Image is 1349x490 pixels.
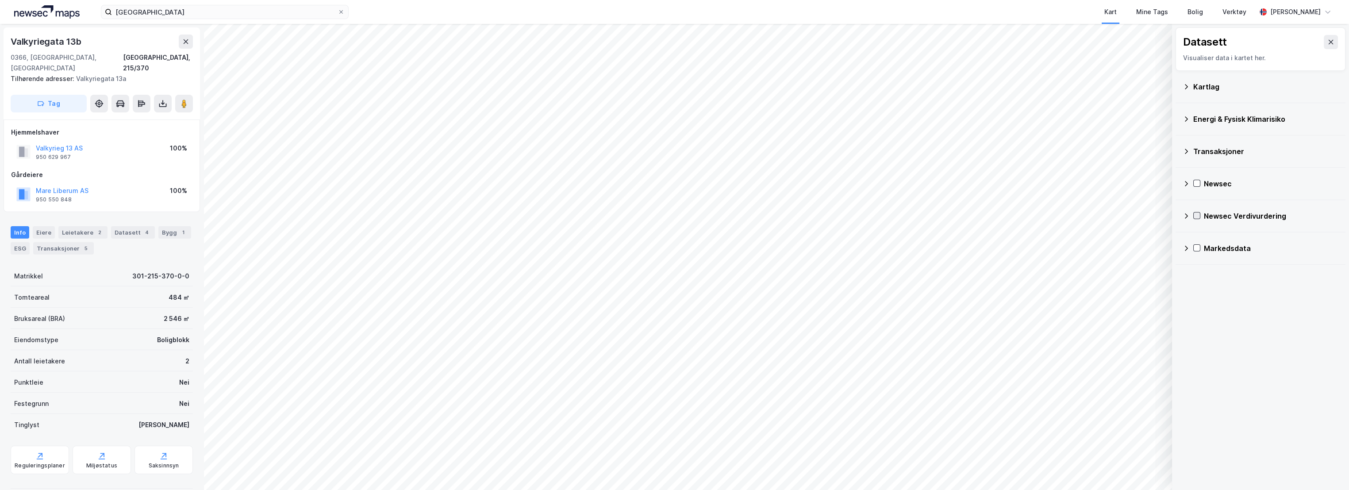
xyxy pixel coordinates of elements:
[179,398,189,409] div: Nei
[170,143,187,154] div: 100%
[14,5,80,19] img: logo.a4113a55bc3d86da70a041830d287a7e.svg
[14,271,43,282] div: Matrikkel
[158,226,191,239] div: Bygg
[149,462,179,469] div: Saksinnsyn
[1188,7,1203,17] div: Bolig
[1136,7,1168,17] div: Mine Tags
[36,196,72,203] div: 950 550 848
[14,377,43,388] div: Punktleie
[81,244,90,253] div: 5
[11,35,83,49] div: Valkyriegata 13b
[95,228,104,237] div: 2
[14,313,65,324] div: Bruksareal (BRA)
[169,292,189,303] div: 484 ㎡
[1183,35,1227,49] div: Datasett
[58,226,108,239] div: Leietakere
[1204,243,1338,254] div: Markedsdata
[142,228,151,237] div: 4
[123,52,193,73] div: [GEOGRAPHIC_DATA], 215/370
[15,462,65,469] div: Reguleringsplaner
[1204,211,1338,221] div: Newsec Verdivurdering
[179,377,189,388] div: Nei
[1204,178,1338,189] div: Newsec
[11,75,76,82] span: Tilhørende adresser:
[1193,146,1338,157] div: Transaksjoner
[11,95,87,112] button: Tag
[1270,7,1321,17] div: [PERSON_NAME]
[36,154,71,161] div: 950 629 967
[185,356,189,367] div: 2
[11,170,192,180] div: Gårdeiere
[33,242,94,255] div: Transaksjoner
[14,356,65,367] div: Antall leietakere
[164,313,189,324] div: 2 546 ㎡
[14,335,58,345] div: Eiendomstype
[170,185,187,196] div: 100%
[132,271,189,282] div: 301-215-370-0-0
[11,52,123,73] div: 0366, [GEOGRAPHIC_DATA], [GEOGRAPHIC_DATA]
[1193,114,1338,124] div: Energi & Fysisk Klimarisiko
[157,335,189,345] div: Boligblokk
[138,420,189,430] div: [PERSON_NAME]
[14,420,39,430] div: Tinglyst
[1183,53,1338,63] div: Visualiser data i kartet her.
[111,226,155,239] div: Datasett
[1193,81,1338,92] div: Kartlag
[86,462,117,469] div: Miljøstatus
[11,73,186,84] div: Valkyriegata 13a
[11,242,30,255] div: ESG
[1222,7,1246,17] div: Verktøy
[112,5,338,19] input: Søk på adresse, matrikkel, gårdeiere, leietakere eller personer
[1104,7,1117,17] div: Kart
[33,226,55,239] div: Eiere
[179,228,188,237] div: 1
[11,226,29,239] div: Info
[1305,448,1349,490] iframe: Chat Widget
[1305,448,1349,490] div: Kontrollprogram for chat
[11,127,192,138] div: Hjemmelshaver
[14,292,50,303] div: Tomteareal
[14,398,49,409] div: Festegrunn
